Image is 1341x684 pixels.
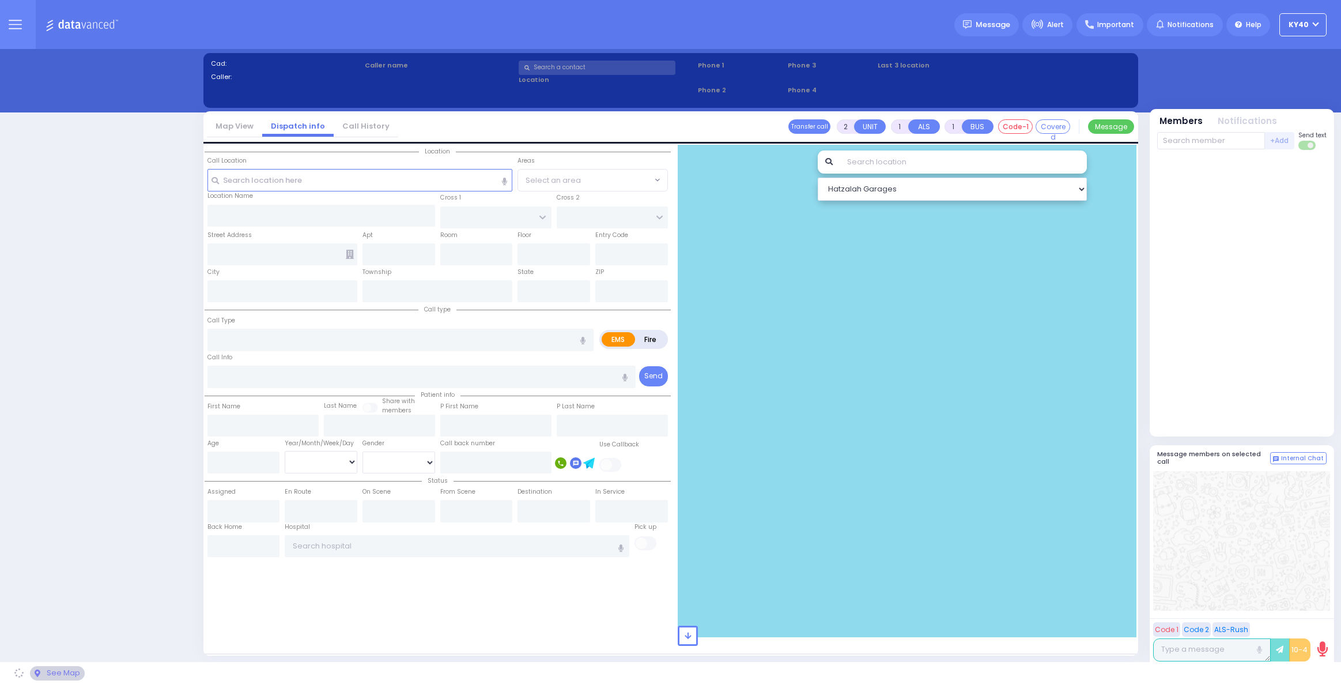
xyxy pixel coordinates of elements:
[517,231,531,240] label: Floor
[698,61,784,70] span: Phone 1
[207,316,235,325] label: Call Type
[207,169,513,191] input: Search location here
[419,147,456,156] span: Location
[788,85,874,95] span: Phone 4
[382,406,411,415] span: members
[1182,622,1211,637] button: Code 2
[415,390,460,399] span: Patient info
[1097,20,1134,30] span: Important
[998,119,1033,134] button: Code-1
[440,487,475,497] label: From Scene
[517,268,534,277] label: State
[1279,13,1327,36] button: KY40
[418,305,456,314] span: Call type
[211,59,361,69] label: Cad:
[963,20,972,29] img: message.svg
[211,72,361,82] label: Caller:
[1036,119,1070,134] button: Covered
[440,193,461,202] label: Cross 1
[557,193,580,202] label: Cross 2
[1270,452,1327,465] button: Internal Chat
[207,231,252,240] label: Street Address
[595,231,628,240] label: Entry Code
[602,332,635,347] label: EMS
[1047,20,1064,30] span: Alert
[346,250,354,259] span: Other building occupants
[362,268,391,277] label: Township
[595,268,604,277] label: ZIP
[517,156,535,166] label: Areas
[207,268,220,277] label: City
[334,121,398,131] a: Call History
[324,401,357,411] label: Last Name
[634,523,656,532] label: Pick up
[262,121,334,131] a: Dispatch info
[207,156,247,166] label: Call Location
[1168,20,1214,30] span: Notifications
[698,85,784,95] span: Phone 2
[1273,456,1279,462] img: comment-alt.png
[440,402,478,411] label: P First Name
[285,523,310,532] label: Hospital
[46,17,122,32] img: Logo
[788,119,830,134] button: Transfer call
[207,353,232,362] label: Call Info
[519,75,694,85] label: Location
[207,487,236,497] label: Assigned
[30,666,84,681] div: See map
[440,231,458,240] label: Room
[285,535,629,557] input: Search hospital
[634,332,667,347] label: Fire
[1157,132,1265,149] input: Search member
[362,231,373,240] label: Apt
[207,191,253,201] label: Location Name
[207,523,242,532] label: Back Home
[285,487,311,497] label: En Route
[595,487,625,497] label: In Service
[382,397,415,405] small: Share with
[365,61,515,70] label: Caller name
[878,61,1004,70] label: Last 3 location
[557,402,595,411] label: P Last Name
[526,175,581,186] span: Select an area
[1212,622,1250,637] button: ALS-Rush
[976,19,1010,31] span: Message
[362,487,391,497] label: On Scene
[207,121,262,131] a: Map View
[362,439,384,448] label: Gender
[1159,115,1203,128] button: Members
[440,439,495,448] label: Call back number
[207,402,240,411] label: First Name
[908,119,940,134] button: ALS
[517,487,552,497] label: Destination
[1298,131,1327,140] span: Send text
[1246,20,1261,30] span: Help
[1157,450,1270,465] h5: Message members on selected call
[1289,20,1309,30] span: KY40
[207,439,219,448] label: Age
[1298,140,1317,151] label: Turn off text
[519,61,675,75] input: Search a contact
[1281,454,1324,463] span: Internal Chat
[422,476,454,485] span: Status
[639,366,668,386] button: Send
[1088,119,1134,134] button: Message
[599,440,639,449] label: Use Callback
[962,119,994,134] button: BUS
[1218,115,1277,128] button: Notifications
[285,439,357,448] div: Year/Month/Week/Day
[840,151,1087,174] input: Search location
[788,61,874,70] span: Phone 3
[1153,622,1180,637] button: Code 1
[854,119,886,134] button: UNIT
